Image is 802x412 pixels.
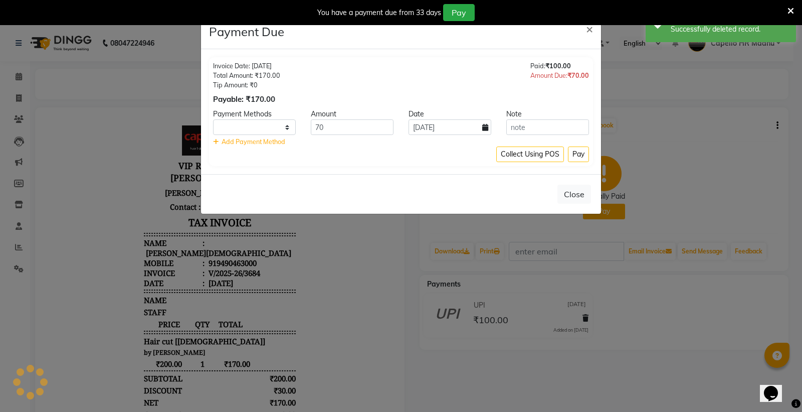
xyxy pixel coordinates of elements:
[211,268,251,278] div: ₹30.00
[161,161,188,171] div: [DATE]
[409,119,491,135] input: yyyy-mm-dd
[401,109,499,119] div: Date
[671,24,788,35] div: Successfully deleted record.
[99,256,137,266] div: SUBTOTAL
[211,280,251,290] div: ₹170.00
[222,138,285,146] span: Add Payment Method
[99,231,160,239] small: by [PERSON_NAME]
[206,109,303,119] div: Payment Methods
[99,304,133,314] div: Payments
[99,151,159,161] div: Invoice
[99,120,159,130] div: Name
[99,219,220,229] span: Hair cut [[DEMOGRAPHIC_DATA]]
[159,369,236,379] span: Capello Rajnandgaon
[99,241,149,251] span: ₹200.00
[99,161,159,171] div: Date
[149,202,165,212] span: QTY
[137,8,212,38] img: file_1663990978429.jpeg
[499,109,596,119] div: Note
[99,328,114,338] div: Paid
[211,316,251,326] div: ₹100.00
[99,268,137,278] div: DISCOUNT
[157,151,159,161] span: :
[157,120,159,130] span: :
[149,241,165,251] span: 1
[211,256,251,266] div: ₹200.00
[161,141,212,151] div: 919490463000
[165,241,205,251] span: ₹170.00
[99,96,250,114] h3: TAX INVOICE
[99,141,159,151] div: Mobile
[311,119,393,135] input: Amount
[568,147,589,162] button: Pay
[443,4,475,21] button: Pay
[99,130,246,141] div: [PERSON_NAME][DEMOGRAPHIC_DATA]
[99,292,152,302] div: GRAND TOTAL
[545,62,571,70] span: ₹100.00
[578,15,601,43] button: Close
[530,71,589,80] div: Amount Due:
[213,61,280,71] div: Invoice Date: [DATE]
[99,68,250,82] p: [PERSON_NAME] 16 House 546
[760,372,792,402] iframe: chat widget
[99,40,250,68] h3: VIP Rd., Infront SBI, [PERSON_NAME] Nagar
[99,280,113,290] div: NET
[99,190,121,200] span: STAFF
[99,82,250,96] p: Contact : [PHONE_NUMBER]
[165,202,205,212] span: TOTAL
[317,8,441,18] div: You have a payment due from 33 days
[157,161,159,171] span: :
[99,369,250,389] div: Generated By : at [DATE]
[213,94,280,105] div: Payable: ₹170.00
[506,119,589,135] input: note
[557,185,591,204] button: Close
[530,61,589,71] div: Paid:
[211,292,251,302] div: ₹170.00
[99,178,121,188] span: NAME
[99,202,149,212] span: PRICE
[99,340,127,350] div: Balance
[157,141,159,151] span: :
[99,316,112,326] span: UPI
[496,147,564,162] button: Collect Using POS
[303,109,401,119] div: Amount
[211,340,251,350] div: ₹70.00
[209,23,284,41] h4: Payment Due
[213,80,280,90] div: Tip Amount: ₹0
[211,328,251,338] div: ₹100.00
[586,21,593,36] span: ×
[567,71,589,79] span: ₹70.00
[161,151,215,161] div: V/2025-26/3684
[99,359,250,369] p: THANKYOU VISIT AGAIN !
[213,71,280,80] div: Total Amount: ₹170.00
